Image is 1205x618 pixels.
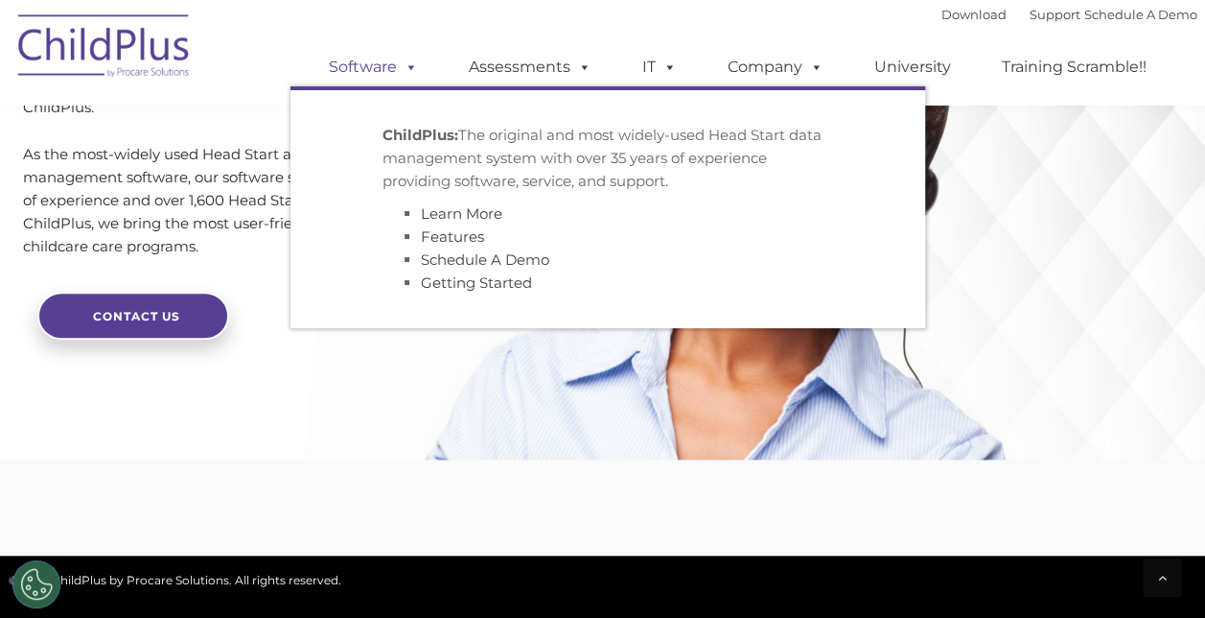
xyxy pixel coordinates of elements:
a: Software [310,48,437,86]
a: Schedule A Demo [421,250,549,269]
a: Company [708,48,843,86]
a: Getting Started [421,273,532,292]
font: | [941,7,1197,22]
p: The original and most widely-used Head Start data management system with over 35 years of experie... [382,124,833,193]
strong: ChildPlus: [382,126,458,144]
a: Training Scramble!! [983,48,1166,86]
a: University [855,48,970,86]
a: Schedule A Demo [1084,7,1197,22]
a: Learn More [421,204,502,223]
a: Support [1030,7,1080,22]
a: Assessments [450,48,611,86]
a: IT [623,48,696,86]
a: Features [421,227,484,246]
span: Contact Us [93,309,180,323]
span: © 2025 ChildPlus by Procare Solutions. All rights reserved. [9,573,341,587]
p: As the most-widely used Head Start and Early Head Start program management software, our software... [23,143,589,258]
button: Cookies Settings [12,560,60,608]
a: Contact Us [37,292,229,340]
img: ChildPlus by Procare Solutions [9,1,200,97]
a: Download [941,7,1007,22]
